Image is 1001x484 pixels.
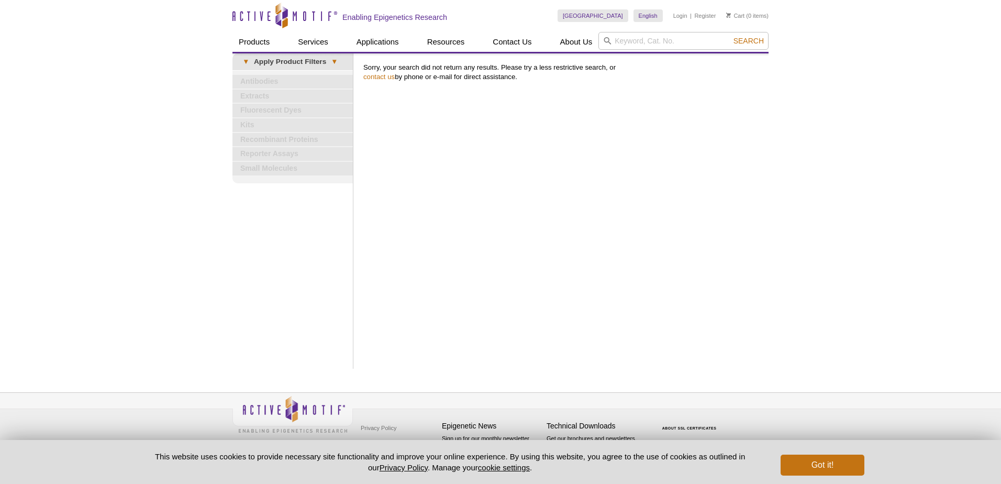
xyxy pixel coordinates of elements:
[781,455,864,476] button: Got it!
[651,411,730,434] table: Click to Verify - This site chose Symantec SSL for secure e-commerce and confidential communicati...
[726,9,769,22] li: (0 items)
[232,133,353,147] a: Recombinant Proteins
[350,32,405,52] a: Applications
[380,463,428,472] a: Privacy Policy
[232,118,353,132] a: Kits
[232,53,353,70] a: ▾Apply Product Filters▾
[358,420,399,436] a: Privacy Policy
[673,12,687,19] a: Login
[690,9,692,22] li: |
[326,57,342,67] span: ▾
[342,13,447,22] h2: Enabling Epigenetics Research
[232,32,276,52] a: Products
[442,422,541,431] h4: Epigenetic News
[363,63,763,82] p: Sorry, your search did not return any results. Please try a less restrictive search, or by phone ...
[726,13,731,18] img: Your Cart
[363,73,395,81] a: contact us
[633,9,663,22] a: English
[292,32,335,52] a: Services
[554,32,599,52] a: About Us
[358,436,413,452] a: Terms & Conditions
[662,426,717,430] a: ABOUT SSL CERTIFICATES
[547,434,646,461] p: Get our brochures and newsletters, or request them by mail.
[442,434,541,470] p: Sign up for our monthly newsletter highlighting recent publications in the field of epigenetics.
[598,32,769,50] input: Keyword, Cat. No.
[547,422,646,431] h4: Technical Downloads
[726,12,744,19] a: Cart
[421,32,471,52] a: Resources
[558,9,628,22] a: [GEOGRAPHIC_DATA]
[730,36,767,46] button: Search
[238,57,254,67] span: ▾
[232,162,353,175] a: Small Molecules
[232,104,353,117] a: Fluorescent Dyes
[733,37,764,45] span: Search
[232,75,353,89] a: Antibodies
[478,463,530,472] button: cookie settings
[486,32,538,52] a: Contact Us
[232,90,353,103] a: Extracts
[137,451,763,473] p: This website uses cookies to provide necessary site functionality and improve your online experie...
[232,393,353,435] img: Active Motif,
[232,147,353,161] a: Reporter Assays
[694,12,716,19] a: Register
